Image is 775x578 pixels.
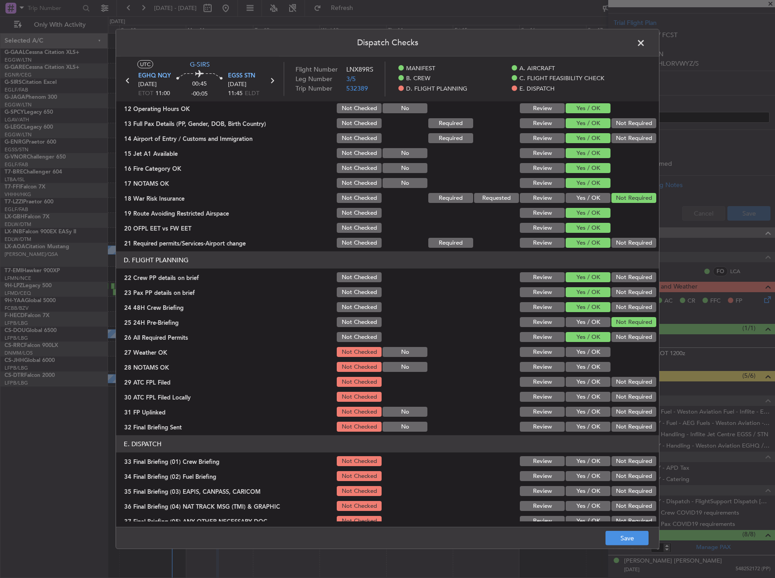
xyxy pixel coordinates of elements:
[566,193,610,203] button: Yes / OK
[566,118,610,128] button: Yes / OK
[611,422,656,432] button: Not Required
[566,133,610,143] button: Yes / OK
[611,317,656,327] button: Not Required
[566,317,610,327] button: Yes / OK
[566,362,610,372] button: Yes / OK
[611,392,656,402] button: Not Required
[611,118,656,128] button: Not Required
[566,287,610,297] button: Yes / OK
[566,347,610,357] button: Yes / OK
[605,531,649,545] button: Save
[611,287,656,297] button: Not Required
[566,332,610,342] button: Yes / OK
[566,208,610,218] button: Yes / OK
[566,272,610,282] button: Yes / OK
[611,516,656,526] button: Not Required
[116,29,659,57] header: Dispatch Checks
[566,223,610,233] button: Yes / OK
[566,486,610,496] button: Yes / OK
[566,377,610,387] button: Yes / OK
[611,407,656,417] button: Not Required
[611,332,656,342] button: Not Required
[566,501,610,511] button: Yes / OK
[566,238,610,248] button: Yes / OK
[611,133,656,143] button: Not Required
[566,456,610,466] button: Yes / OK
[566,302,610,312] button: Yes / OK
[611,486,656,496] button: Not Required
[611,456,656,466] button: Not Required
[566,392,610,402] button: Yes / OK
[611,193,656,203] button: Not Required
[566,163,610,173] button: Yes / OK
[611,272,656,282] button: Not Required
[566,471,610,481] button: Yes / OK
[566,516,610,526] button: Yes / OK
[611,377,656,387] button: Not Required
[566,407,610,417] button: Yes / OK
[566,103,610,113] button: Yes / OK
[611,238,656,248] button: Not Required
[566,148,610,158] button: Yes / OK
[566,422,610,432] button: Yes / OK
[611,302,656,312] button: Not Required
[566,178,610,188] button: Yes / OK
[611,501,656,511] button: Not Required
[611,471,656,481] button: Not Required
